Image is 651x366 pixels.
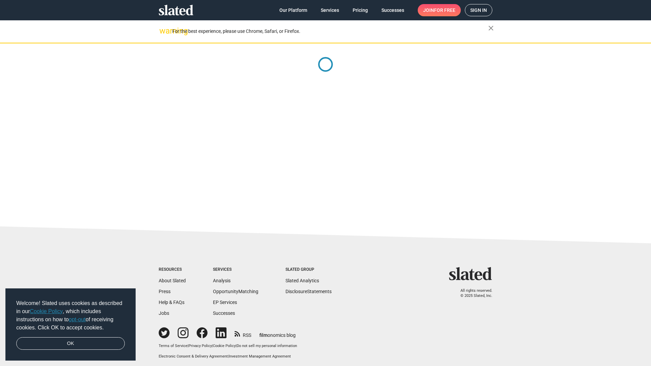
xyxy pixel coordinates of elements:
[229,354,291,359] a: Investment Management Agreement
[235,328,251,339] a: RSS
[213,310,235,316] a: Successes
[423,4,455,16] span: Join
[159,27,167,35] mat-icon: warning
[259,332,268,338] span: film
[353,4,368,16] span: Pricing
[259,327,296,339] a: filmonomics blog
[30,308,63,314] a: Cookie Policy
[453,288,492,298] p: All rights reserved. © 2025 Slated, Inc.
[418,4,461,16] a: Joinfor free
[487,24,495,32] mat-icon: close
[228,354,229,359] span: |
[5,288,136,361] div: cookieconsent
[285,289,332,294] a: DisclosureStatements
[188,344,189,348] span: |
[159,310,169,316] a: Jobs
[213,344,236,348] a: Cookie Policy
[213,300,237,305] a: EP Services
[279,4,307,16] span: Our Platform
[465,4,492,16] a: Sign in
[16,337,125,350] a: dismiss cookie message
[376,4,410,16] a: Successes
[159,344,188,348] a: Terms of Service
[159,289,171,294] a: Press
[470,4,487,16] span: Sign in
[285,278,319,283] a: Slated Analytics
[237,344,297,349] button: Do not sell my personal information
[381,4,404,16] span: Successes
[172,27,488,36] div: For the best experience, please use Chrome, Safari, or Firefox.
[159,278,186,283] a: About Slated
[274,4,313,16] a: Our Platform
[159,354,228,359] a: Electronic Consent & Delivery Agreement
[347,4,373,16] a: Pricing
[213,278,231,283] a: Analysis
[159,267,186,272] div: Resources
[315,4,344,16] a: Services
[434,4,455,16] span: for free
[16,299,125,332] span: Welcome! Slated uses cookies as described in our , which includes instructions on how to of recei...
[69,317,86,322] a: opt-out
[159,300,184,305] a: Help & FAQs
[212,344,213,348] span: |
[213,267,258,272] div: Services
[236,344,237,348] span: |
[189,344,212,348] a: Privacy Policy
[213,289,258,294] a: OpportunityMatching
[285,267,332,272] div: Slated Group
[321,4,339,16] span: Services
